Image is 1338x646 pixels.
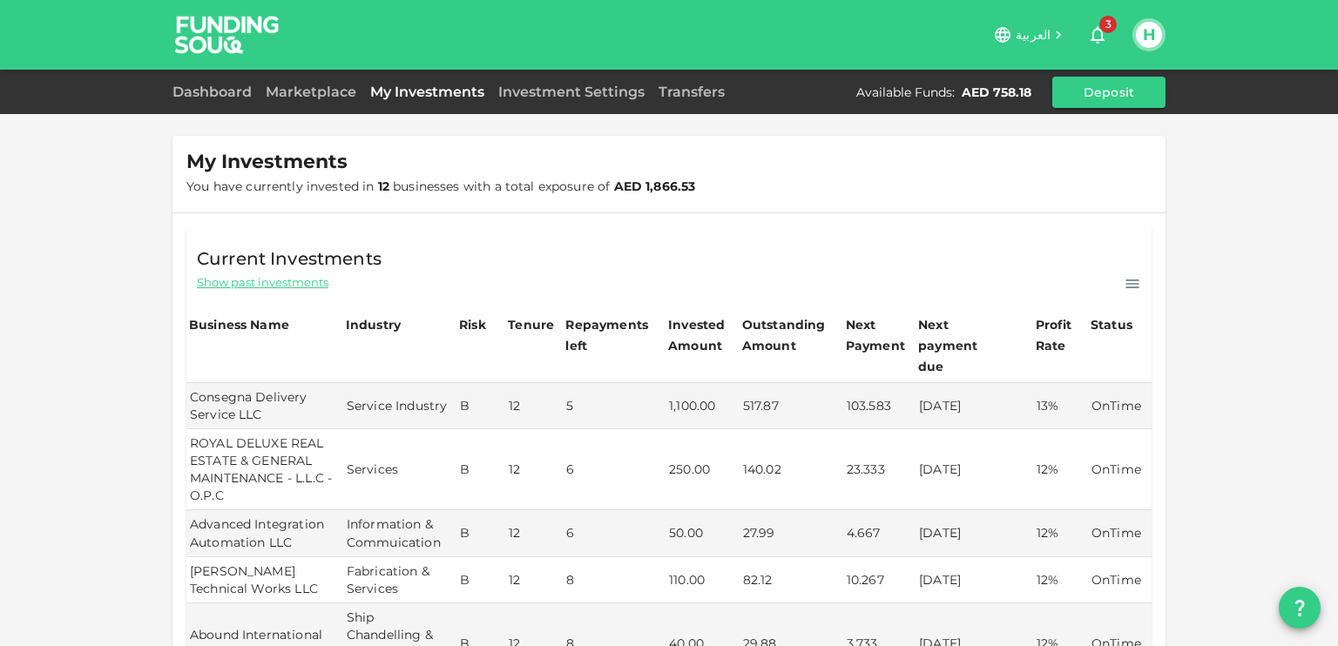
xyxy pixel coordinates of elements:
[1036,314,1085,356] div: Profit Rate
[343,510,456,556] td: Information & Commuication
[508,314,554,335] div: Tenure
[563,510,666,556] td: 6
[918,314,1005,377] div: Next payment due
[563,557,666,603] td: 8
[346,314,401,335] div: Industry
[1091,314,1134,335] div: Status
[563,429,666,510] td: 6
[1088,383,1152,429] td: OnTime
[459,314,494,335] div: Risk
[614,178,696,194] strong: AED 1,866.53
[456,383,505,429] td: B
[1033,429,1088,510] td: 12%
[962,84,1031,101] div: AED 758.18
[378,178,389,194] strong: 12
[916,383,1033,429] td: [DATE]
[843,557,916,603] td: 10.267
[740,510,843,556] td: 27.99
[916,557,1033,603] td: [DATE]
[259,84,363,100] a: Marketplace
[186,510,343,556] td: Advanced Integration Automation LLC
[172,84,259,100] a: Dashboard
[1052,77,1166,108] button: Deposit
[197,245,382,273] span: Current Investments
[666,383,740,429] td: 1,100.00
[740,429,843,510] td: 140.02
[1080,17,1115,52] button: 3
[505,429,563,510] td: 12
[565,314,652,356] div: Repayments left
[189,314,289,335] div: Business Name
[740,557,843,603] td: 82.12
[652,84,732,100] a: Transfers
[1033,510,1088,556] td: 12%
[843,383,916,429] td: 103.583
[742,314,829,356] div: Outstanding Amount
[666,429,740,510] td: 250.00
[505,383,563,429] td: 12
[186,557,343,603] td: [PERSON_NAME] Technical Works LLC
[846,314,913,356] div: Next Payment
[343,429,456,510] td: Services
[505,510,563,556] td: 12
[1279,587,1321,629] button: question
[668,314,737,356] div: Invested Amount
[1033,383,1088,429] td: 13%
[1016,27,1051,43] span: العربية
[1088,557,1152,603] td: OnTime
[843,429,916,510] td: 23.333
[856,84,955,101] div: Available Funds :
[666,510,740,556] td: 50.00
[1099,16,1117,33] span: 3
[197,274,328,291] span: Show past investments
[916,429,1033,510] td: [DATE]
[186,383,343,429] td: Consegna Delivery Service LLC
[740,383,843,429] td: 517.87
[186,178,695,194] span: You have currently invested in businesses with a total exposure of
[456,429,505,510] td: B
[666,557,740,603] td: 110.00
[186,150,348,174] span: My Investments
[456,510,505,556] td: B
[456,557,505,603] td: B
[363,84,491,100] a: My Investments
[505,557,563,603] td: 12
[563,383,666,429] td: 5
[1033,557,1088,603] td: 12%
[186,429,343,510] td: ROYAL DELUXE REAL ESTATE & GENERAL MAINTENANCE - L.L.C - O.P.C
[1088,429,1152,510] td: OnTime
[343,383,456,429] td: Service Industry
[843,510,916,556] td: 4.667
[343,557,456,603] td: Fabrication & Services
[491,84,652,100] a: Investment Settings
[1136,22,1162,48] button: H
[916,510,1033,556] td: [DATE]
[1088,510,1152,556] td: OnTime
